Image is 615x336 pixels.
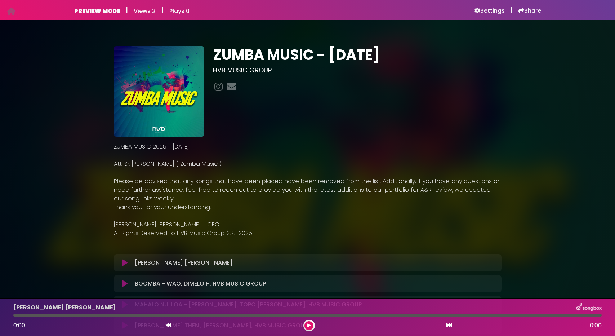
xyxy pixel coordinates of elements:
h3: HVB MUSIC GROUP [213,66,502,74]
h5: | [126,6,128,14]
p: BOOMBA - WAO, DIMELO H, HVB MUSIC GROUP [135,279,266,288]
a: Share [518,7,541,14]
h5: | [511,6,513,14]
h6: Views 2 [134,8,156,14]
h6: PREVIEW MODE [74,8,120,14]
p: Please be advised that any songs that have been placed have been removed from the list. Additiona... [114,177,502,203]
h1: ZUMBA MUSIC - [DATE] [213,46,502,63]
p: Att: Sr. [PERSON_NAME] ( Zumba Music ) [114,160,502,168]
h6: Plays 0 [169,8,190,14]
p: [PERSON_NAME] [PERSON_NAME] - CEO [114,220,502,229]
p: All Rights Reserved to HVB Music Group S.R.L 2025 [114,229,502,238]
img: 5A79mqgYS9KttRF2aSYg [114,46,204,137]
p: [PERSON_NAME] [PERSON_NAME] [13,303,116,312]
p: ZUMBA MUSIC 2025 - [DATE] [114,142,502,151]
img: songbox-logo-white.png [576,303,602,312]
p: [PERSON_NAME] [PERSON_NAME] [135,258,233,267]
span: 0:00 [13,321,25,330]
span: 0:00 [590,321,602,330]
a: Settings [474,7,505,14]
h5: | [161,6,164,14]
p: Thank you for your understanding. [114,203,502,212]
